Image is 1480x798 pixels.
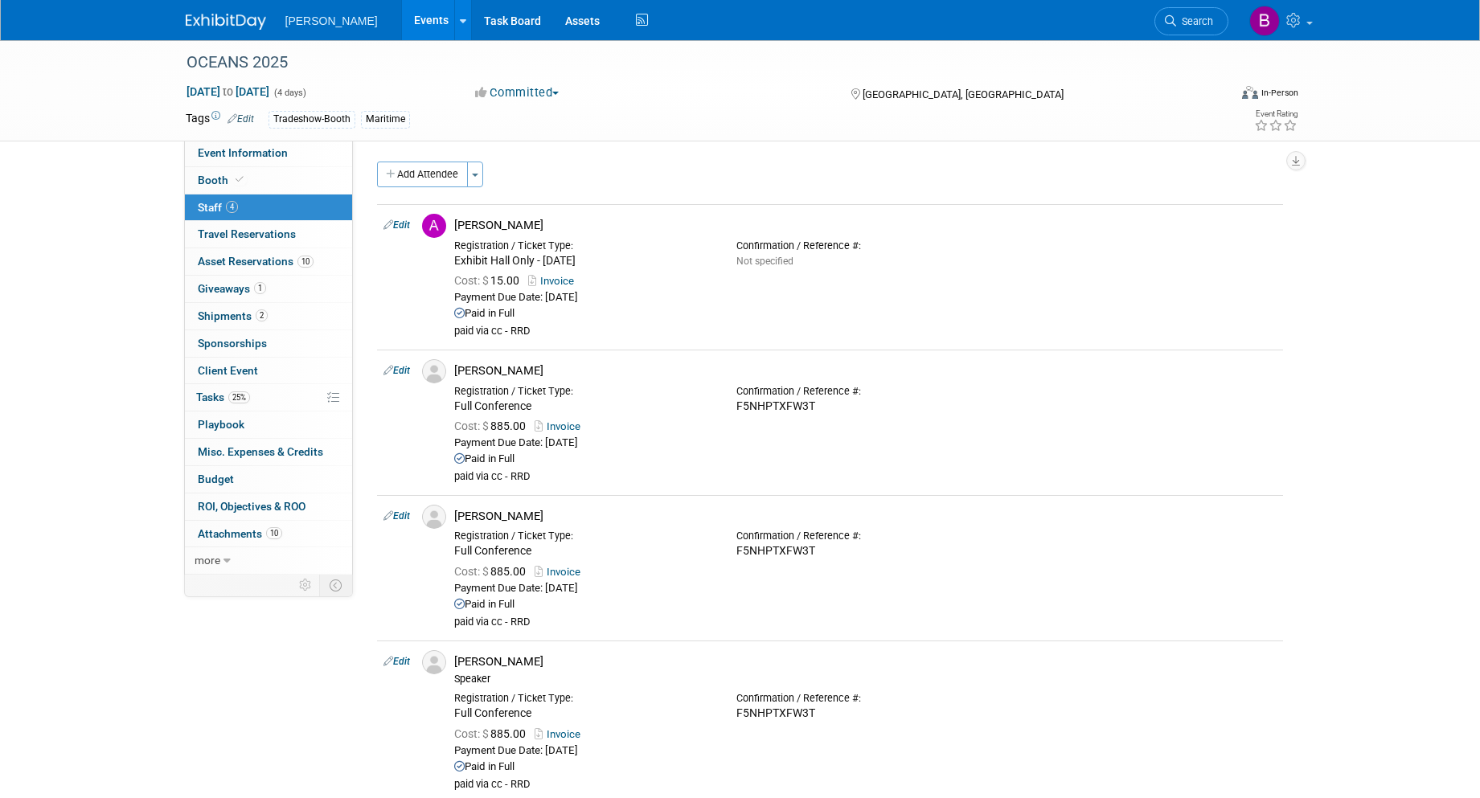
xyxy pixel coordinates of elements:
a: Edit [383,656,410,667]
a: Client Event [185,358,352,384]
span: ROI, Objectives & ROO [198,500,305,513]
span: Sponsorships [198,337,267,350]
span: Staff [198,201,238,214]
span: Giveaways [198,282,266,295]
a: Travel Reservations [185,221,352,248]
a: Attachments10 [185,521,352,547]
div: Confirmation / Reference #: [736,385,994,398]
div: F5NHPTXFW3T [736,706,994,721]
span: 4 [226,201,238,213]
a: Edit [228,113,254,125]
a: Sponsorships [185,330,352,357]
div: Speaker [454,673,1277,685]
span: 10 [297,256,314,268]
a: Giveaways1 [185,276,352,302]
span: Cost: $ [454,419,490,432]
a: Edit [383,365,410,376]
div: Tradeshow-Booth [269,111,355,128]
a: Tasks25% [185,384,352,411]
div: paid via cc - RRD [454,325,1277,338]
span: 10 [266,527,282,539]
div: In-Person [1261,87,1298,99]
span: [PERSON_NAME] [285,14,378,27]
div: Full Conference [454,544,712,559]
div: Paid in Full [454,760,1277,774]
span: [GEOGRAPHIC_DATA], [GEOGRAPHIC_DATA] [863,88,1064,100]
a: Asset Reservations10 [185,248,352,275]
span: Shipments [198,309,268,322]
span: Client Event [198,364,258,377]
span: 2 [256,309,268,321]
a: Shipments2 [185,303,352,329]
a: Edit [383,510,410,522]
div: Maritime [361,111,410,128]
div: Payment Due Date: [DATE] [454,291,1277,305]
i: Booth reservation complete [236,175,244,184]
span: Booth [198,174,247,186]
div: Registration / Ticket Type: [454,530,712,542]
div: Event Format [1134,84,1299,108]
a: Budget [185,466,352,493]
div: Confirmation / Reference #: [736,692,994,705]
span: 885.00 [454,565,532,578]
span: Playbook [198,418,244,431]
span: (4 days) [273,88,306,98]
div: Payment Due Date: [DATE] [454,582,1277,595]
span: Attachments [198,527,282,540]
a: ROI, Objectives & ROO [185,493,352,520]
span: more [195,554,220,567]
span: Cost: $ [454,274,490,287]
img: ExhibitDay [186,14,266,30]
span: Budget [198,473,234,485]
img: Associate-Profile-5.png [422,505,446,529]
a: Playbook [185,411,352,438]
div: Payment Due Date: [DATE] [454,744,1277,758]
div: Confirmation / Reference #: [736,239,994,252]
span: Tasks [196,391,250,403]
div: Event Rating [1254,110,1298,118]
span: Misc. Expenses & Credits [198,445,323,458]
div: paid via cc - RRD [454,778,1277,792]
img: Format-Inperson.png [1242,86,1258,99]
div: OCEANS 2025 [181,48,1204,77]
img: Associate-Profile-5.png [422,359,446,383]
div: Full Conference [454,706,712,721]
span: Asset Reservations [198,255,314,268]
a: Staff4 [185,194,352,221]
div: Confirmation / Reference #: [736,530,994,542]
a: Misc. Expenses & Credits [185,439,352,465]
a: Event Information [185,140,352,166]
div: Paid in Full [454,307,1277,321]
td: Toggle Event Tabs [319,575,352,595]
span: Cost: $ [454,565,490,578]
span: Travel Reservations [198,227,296,240]
span: 1 [254,282,266,294]
div: Registration / Ticket Type: [454,385,712,398]
span: [DATE] [DATE] [186,84,270,99]
div: Registration / Ticket Type: [454,239,712,252]
span: 885.00 [454,419,532,432]
div: Paid in Full [454,598,1277,612]
a: Search [1154,7,1228,35]
td: Personalize Event Tab Strip [292,575,320,595]
div: Paid in Full [454,452,1277,466]
td: Tags [186,110,254,129]
div: [PERSON_NAME] [454,218,1277,233]
div: [PERSON_NAME] [454,654,1277,669]
img: Associate-Profile-5.png [422,650,446,674]
div: F5NHPTXFW3T [736,399,994,414]
button: Add Attendee [377,162,468,187]
div: paid via cc - RRD [454,470,1277,484]
span: Not specified [736,256,793,267]
span: Search [1176,15,1213,27]
a: Invoice [535,420,587,432]
div: Registration / Ticket Type: [454,692,712,705]
span: Cost: $ [454,727,490,740]
div: paid via cc - RRD [454,616,1277,629]
button: Committed [469,84,565,101]
span: Event Information [198,146,288,159]
a: Booth [185,167,352,194]
div: Exhibit Hall Only - [DATE] [454,254,712,268]
img: Buse Onen [1249,6,1280,36]
a: Invoice [535,566,587,578]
